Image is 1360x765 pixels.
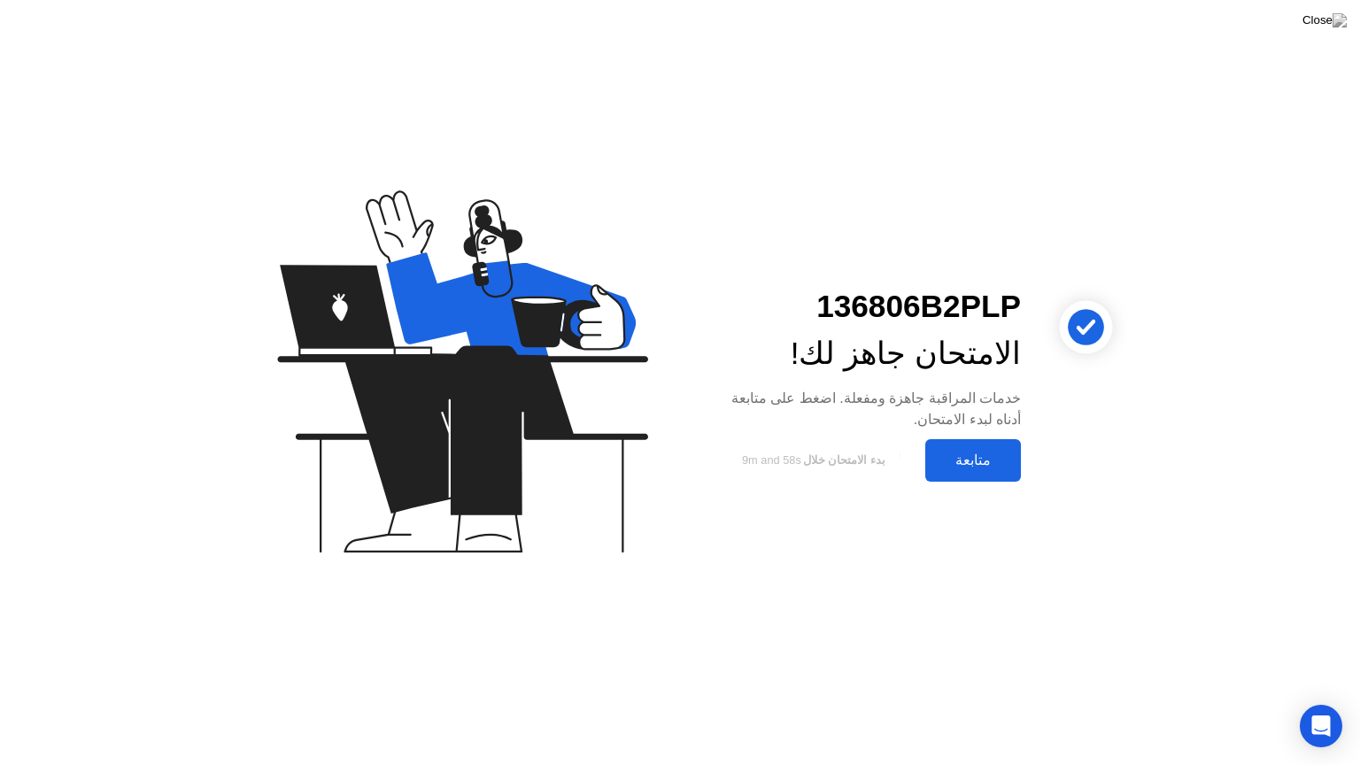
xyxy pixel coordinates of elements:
button: متابعة [925,439,1021,482]
div: الامتحان جاهز لك! [708,330,1021,377]
div: Open Intercom Messenger [1300,705,1342,747]
img: Close [1302,13,1347,27]
div: 136806B2PLP [708,283,1021,330]
button: بدء الامتحان خلال9m and 58s [708,444,916,477]
span: 9m and 58s [742,453,801,467]
div: خدمات المراقبة جاهزة ومفعلة. اضغط على متابعة أدناه لبدء الامتحان. [708,388,1021,430]
div: متابعة [931,452,1016,468]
